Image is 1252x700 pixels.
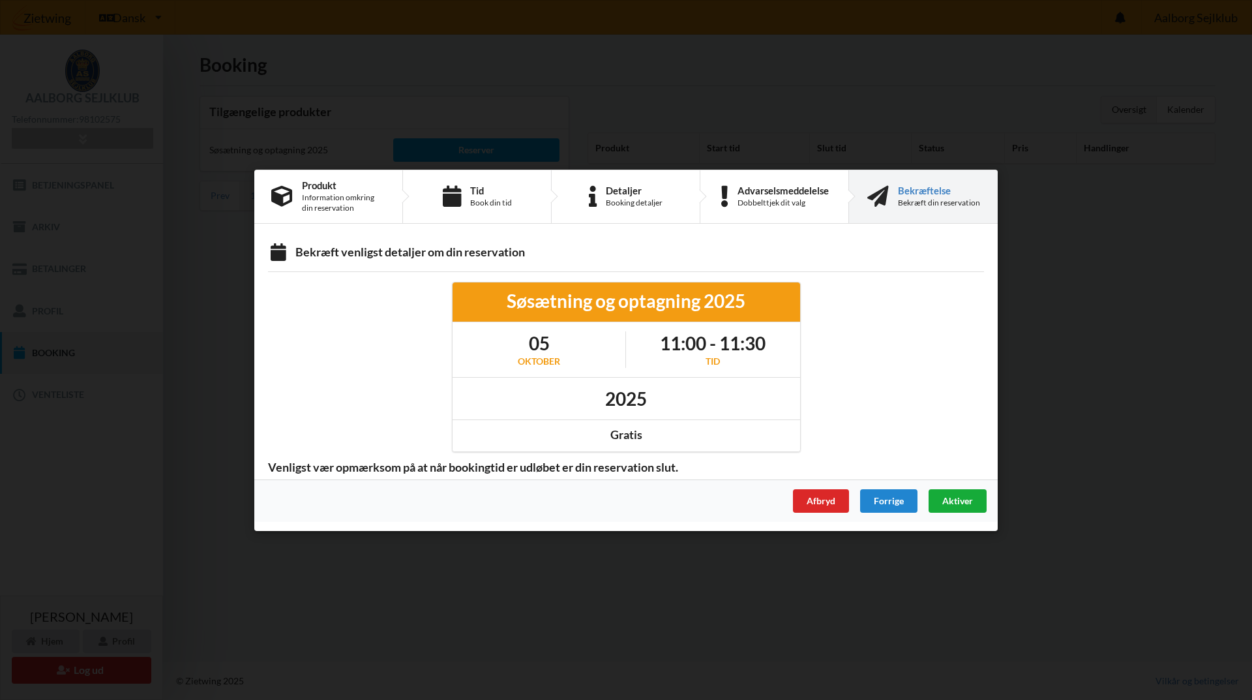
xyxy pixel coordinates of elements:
[518,355,560,368] div: oktober
[606,185,663,195] div: Detaljer
[606,197,663,207] div: Booking detaljer
[268,245,984,262] div: Bekræft venligst detaljer om din reservation
[738,185,829,195] div: Advarselsmeddelelse
[605,386,647,410] h1: 2025
[942,495,973,506] span: Aktiver
[470,197,512,207] div: Book din tid
[302,192,385,213] div: Information omkring din reservation
[518,331,560,355] h1: 05
[259,459,687,474] span: Venligst vær opmærksom på at når bookingtid er udløbet er din reservation slut.
[470,185,512,195] div: Tid
[462,427,791,442] div: Gratis
[660,331,766,355] h1: 11:00 - 11:30
[860,489,917,512] div: Forrige
[898,185,980,195] div: Bekræftelse
[793,489,849,512] div: Afbryd
[462,289,791,312] div: Søsætning og optagning 2025
[302,179,385,190] div: Produkt
[738,197,829,207] div: Dobbelttjek dit valg
[898,197,980,207] div: Bekræft din reservation
[660,355,766,368] div: Tid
